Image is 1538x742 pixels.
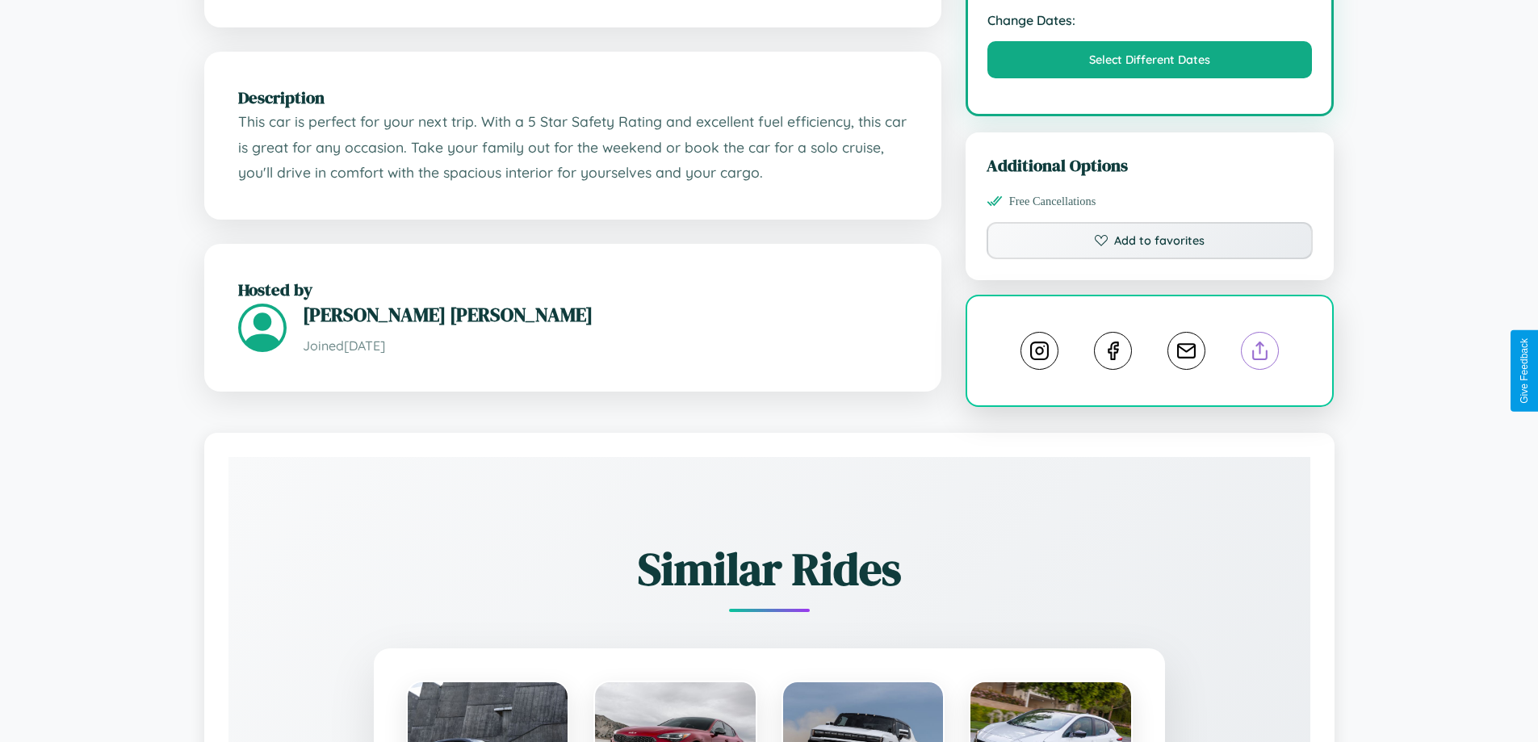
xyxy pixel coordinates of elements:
[987,41,1313,78] button: Select Different Dates
[285,538,1254,600] h2: Similar Rides
[238,278,907,301] h2: Hosted by
[1009,195,1096,208] span: Free Cancellations
[238,86,907,109] h2: Description
[238,109,907,186] p: This car is perfect for your next trip. With a 5 Star Safety Rating and excellent fuel efficiency...
[987,153,1314,177] h3: Additional Options
[303,334,907,358] p: Joined [DATE]
[987,222,1314,259] button: Add to favorites
[303,301,907,328] h3: [PERSON_NAME] [PERSON_NAME]
[1519,338,1530,404] div: Give Feedback
[987,12,1313,28] strong: Change Dates:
